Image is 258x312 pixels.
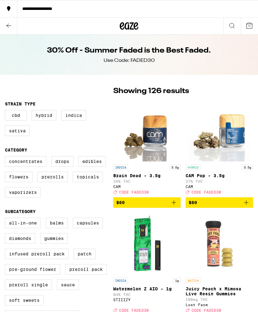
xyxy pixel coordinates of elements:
label: Drops [51,156,73,167]
p: 100mg THC [186,297,253,301]
label: Indica [61,110,86,121]
p: 34% THC [113,179,181,183]
label: Vaporizers [5,187,41,198]
legend: Strain Type [5,101,36,106]
label: Prerolls [37,172,68,182]
a: Open page for Brain Dead - 3.5g from CAM [113,100,181,197]
span: $60 [116,200,125,205]
p: 3.5g [242,165,253,170]
p: INDICA [113,165,128,170]
label: Gummies [40,233,68,244]
h1: 30% Off - Summer Faded is the Best Faded. [47,45,211,56]
label: Preroll Single [5,280,52,290]
legend: Category [5,147,27,152]
label: Diamonds [5,233,35,244]
label: All-In-One [5,218,41,228]
span: $60 [189,200,197,205]
div: CAM [113,185,181,189]
legend: Subcategory [5,209,36,214]
label: Capsules [73,218,103,228]
p: 27% THC [186,179,253,183]
label: CBD [5,110,27,121]
div: Lost Farm [186,303,253,307]
label: Pre-ground Flower [5,264,60,275]
label: Soft Sweets [5,295,44,306]
p: 84% THC [113,293,181,297]
p: Watermelon Z AIO - 1g [113,286,181,291]
button: Add to bag [113,197,181,208]
div: CAM [186,185,253,189]
img: STIIIZY - Watermelon Z AIO - 1g [116,213,178,275]
img: Lost Farm - Juicy Peach x Mimosa Live Resin Gummies [188,213,250,275]
p: CAM Pop - 3.5g [186,173,253,178]
label: Topicals [73,172,103,182]
label: Hybrid [32,110,56,121]
p: Showing 126 results [113,86,253,96]
div: STIIIZY [113,298,181,302]
p: 1g [173,278,181,283]
label: Sauce [57,280,79,290]
p: Juicy Peach x Mimosa Live Resin Gummies [186,286,253,296]
img: CAM - Brain Dead - 3.5g [116,100,178,161]
button: Add to bag [186,197,253,208]
label: Infused Preroll Pack [5,249,69,259]
label: Concentrates [5,156,46,167]
label: Flowers [5,172,32,182]
label: Patch [74,249,96,259]
p: 3.5g [170,165,181,170]
label: Balms [46,218,68,228]
p: INDICA [113,278,128,283]
label: Edibles [78,156,106,167]
span: CODE FADED30 [191,190,221,194]
p: HYBRID [186,165,200,170]
div: Use Code: FADED30 [104,57,155,64]
label: Preroll Pack [65,264,107,275]
label: Sativa [5,126,30,136]
img: CAM - CAM Pop - 3.5g [188,100,250,161]
p: SATIVA [186,278,200,283]
span: CODE FADED30 [119,190,149,194]
p: Brain Dead - 3.5g [113,173,181,178]
a: Open page for CAM Pop - 3.5g from CAM [186,100,253,197]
